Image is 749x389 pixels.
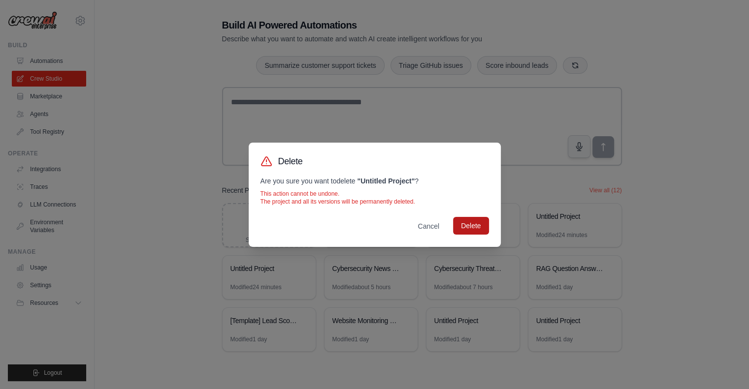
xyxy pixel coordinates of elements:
[410,217,447,235] button: Cancel
[278,154,303,168] h3: Delete
[357,177,415,185] strong: " Untitled Project "
[261,176,489,186] p: Are you sure you want to delete ?
[261,198,489,206] p: The project and all its versions will be permanently deleted.
[261,190,489,198] p: This action cannot be undone.
[453,217,488,235] button: Delete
